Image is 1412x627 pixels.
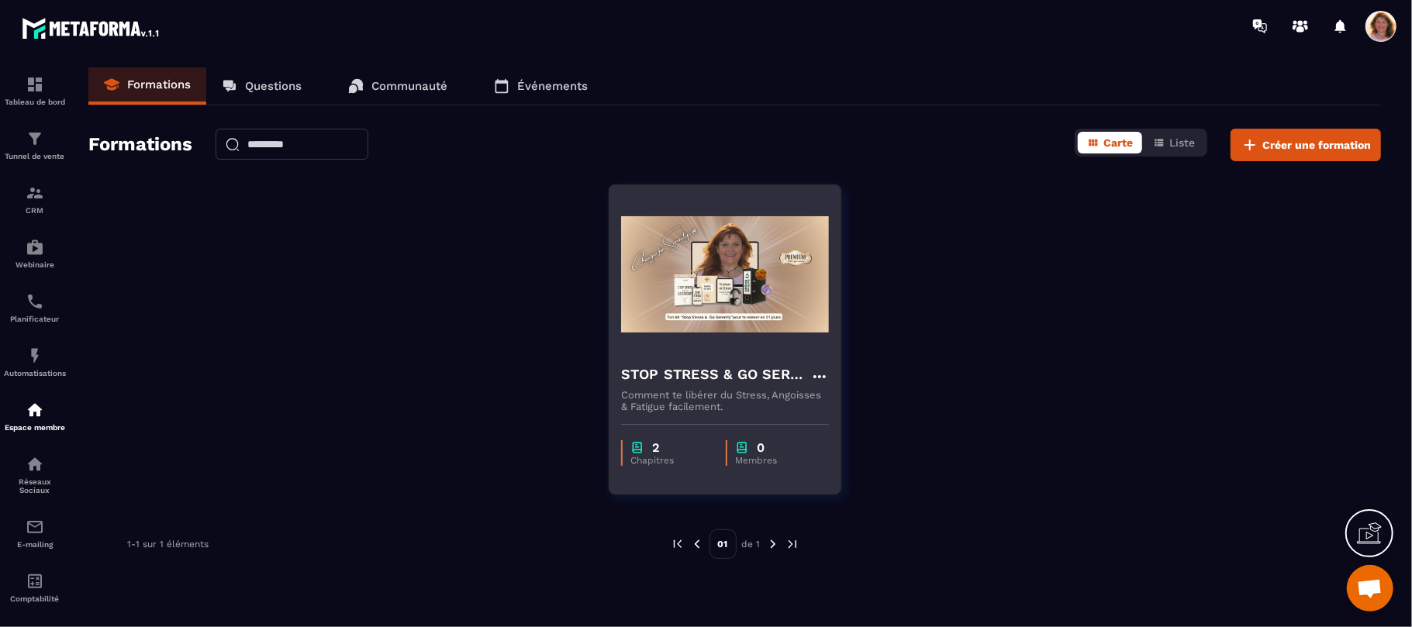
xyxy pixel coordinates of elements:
p: 2 [652,440,659,455]
a: schedulerschedulerPlanificateur [4,281,66,335]
a: formationformationTunnel de vente [4,118,66,172]
button: Créer une formation [1231,129,1381,161]
p: Espace membre [4,423,66,432]
p: Formations [127,78,191,91]
p: CRM [4,206,66,215]
img: formation [26,184,44,202]
p: de 1 [742,538,761,550]
a: Questions [206,67,317,105]
a: automationsautomationsAutomatisations [4,335,66,389]
p: Chapitres [630,455,710,466]
a: Ouvrir le chat [1347,565,1393,611]
a: emailemailE-mailing [4,506,66,560]
a: formationformationCRM [4,172,66,226]
p: Tunnel de vente [4,152,66,160]
p: 0 [757,440,765,455]
img: next [766,537,780,551]
a: Événements [478,67,603,105]
button: Liste [1144,132,1204,153]
p: E-mailing [4,540,66,549]
p: Communauté [371,79,447,93]
img: automations [26,238,44,257]
p: Questions [245,79,302,93]
span: Créer une formation [1262,137,1371,153]
img: next [785,537,799,551]
p: Événements [517,79,588,93]
p: Automatisations [4,369,66,377]
button: Carte [1078,132,1142,153]
h4: STOP STRESS & GO SERENITY © [621,363,810,385]
a: automationsautomationsEspace membre [4,389,66,443]
img: prev [671,537,685,551]
img: chapter [735,440,749,455]
span: Carte [1103,136,1133,149]
p: 1-1 sur 1 éléments [127,539,209,549]
p: Comptabilité [4,594,66,603]
p: Planificateur [4,315,66,323]
a: social-networksocial-networkRéseaux Sociaux [4,443,66,506]
img: chapter [630,440,644,455]
a: automationsautomationsWebinaire [4,226,66,281]
img: formation [26,129,44,148]
p: Comment te libérer du Stress, Angoisses & Fatigue facilement. [621,389,829,412]
p: 01 [709,529,737,559]
img: automations [26,346,44,365]
a: formationformationTableau de bord [4,64,66,118]
img: formation-background [621,197,829,352]
span: Liste [1169,136,1195,149]
img: email [26,518,44,536]
a: Communauté [333,67,463,105]
img: logo [22,14,161,42]
img: accountant [26,572,44,591]
img: social-network [26,455,44,474]
p: Webinaire [4,260,66,269]
img: formation [26,75,44,94]
img: automations [26,401,44,419]
p: Tableau de bord [4,98,66,106]
a: formation-backgroundSTOP STRESS & GO SERENITY ©Comment te libérer du Stress, Angoisses & Fatigue ... [609,184,861,514]
p: Membres [735,455,813,466]
h2: Formations [88,129,192,161]
a: Formations [88,67,206,105]
img: prev [690,537,704,551]
img: scheduler [26,292,44,311]
p: Réseaux Sociaux [4,477,66,494]
a: accountantaccountantComptabilité [4,560,66,615]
